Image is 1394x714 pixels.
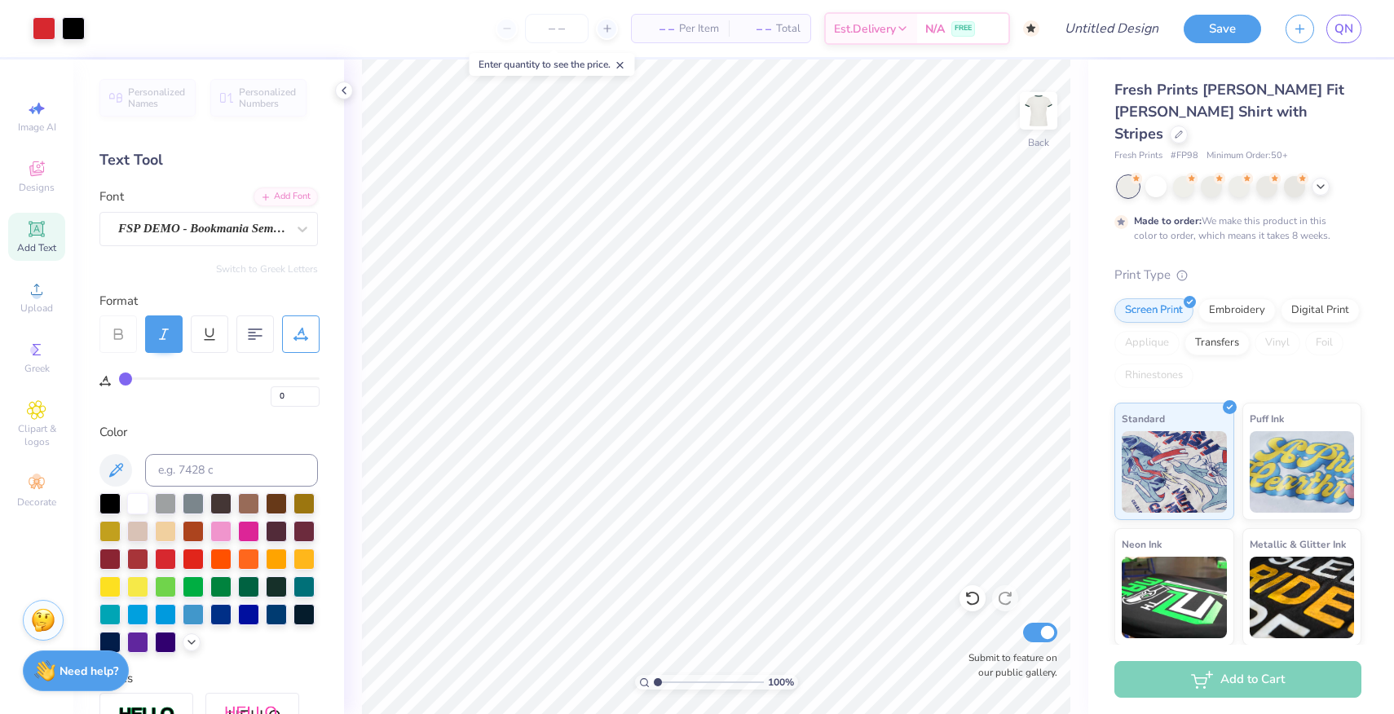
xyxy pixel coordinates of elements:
[99,292,320,311] div: Format
[1114,298,1193,323] div: Screen Print
[17,496,56,509] span: Decorate
[24,362,50,375] span: Greek
[145,454,318,487] input: e.g. 7428 c
[1028,135,1049,150] div: Back
[525,14,589,43] input: – –
[834,20,896,37] span: Est. Delivery
[99,423,318,442] div: Color
[776,20,801,37] span: Total
[925,20,945,37] span: N/A
[239,86,297,109] span: Personalized Numbers
[1207,149,1288,163] span: Minimum Order: 50 +
[17,241,56,254] span: Add Text
[1334,20,1353,38] span: QN
[18,121,56,134] span: Image AI
[128,86,186,109] span: Personalized Names
[1134,214,1202,227] strong: Made to order:
[99,187,124,206] label: Font
[8,422,65,448] span: Clipart & logos
[20,302,53,315] span: Upload
[1114,364,1193,388] div: Rhinestones
[1171,149,1198,163] span: # FP98
[1250,535,1346,553] span: Metallic & Glitter Ink
[1184,15,1261,43] button: Save
[1250,431,1355,513] img: Puff Ink
[1198,298,1276,323] div: Embroidery
[768,675,794,690] span: 100 %
[739,20,771,37] span: – –
[1250,410,1284,427] span: Puff Ink
[254,187,318,206] div: Add Font
[1255,331,1300,355] div: Vinyl
[1122,431,1227,513] img: Standard
[1114,80,1344,143] span: Fresh Prints [PERSON_NAME] Fit [PERSON_NAME] Shirt with Stripes
[1184,331,1250,355] div: Transfers
[1122,557,1227,638] img: Neon Ink
[959,650,1057,680] label: Submit to feature on our public gallery.
[955,23,972,34] span: FREE
[642,20,674,37] span: – –
[1134,214,1334,243] div: We make this product in this color to order, which means it takes 8 weeks.
[1114,149,1162,163] span: Fresh Prints
[1052,12,1171,45] input: Untitled Design
[1122,535,1162,553] span: Neon Ink
[60,663,118,679] strong: Need help?
[1122,410,1165,427] span: Standard
[1281,298,1360,323] div: Digital Print
[19,181,55,194] span: Designs
[1022,95,1055,127] img: Back
[679,20,719,37] span: Per Item
[216,262,318,275] button: Switch to Greek Letters
[1114,331,1180,355] div: Applique
[1250,557,1355,638] img: Metallic & Glitter Ink
[99,149,318,171] div: Text Tool
[1326,15,1361,43] a: QN
[1305,331,1343,355] div: Foil
[1114,266,1361,284] div: Print Type
[99,669,318,688] div: Styles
